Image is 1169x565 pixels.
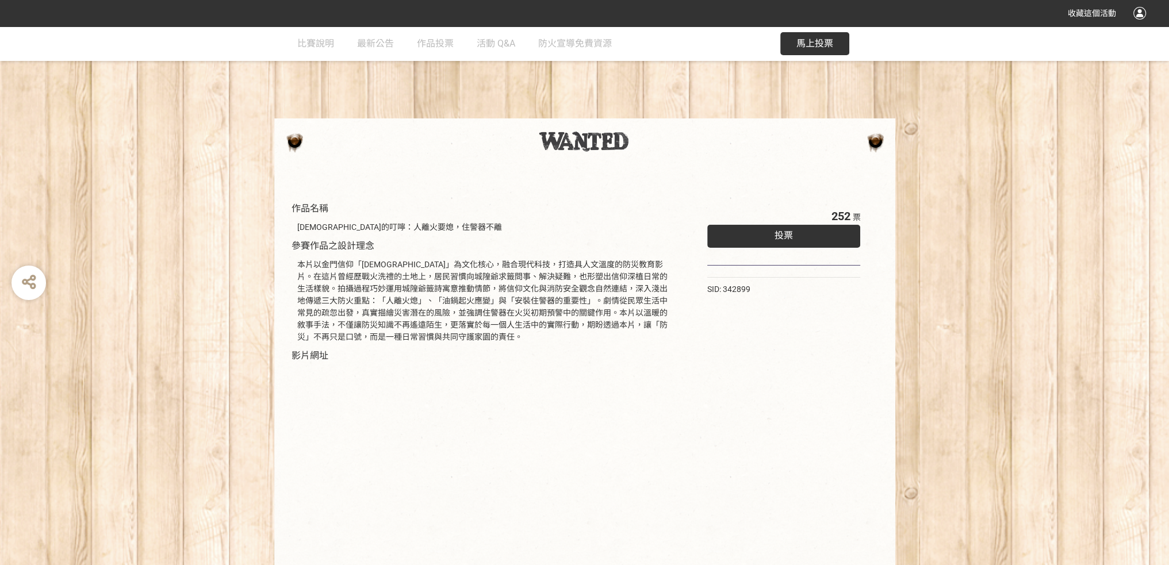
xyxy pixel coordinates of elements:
span: 票 [852,213,860,222]
span: SID: 342899 [707,285,750,294]
span: 活動 Q&A [477,38,515,49]
span: 馬上投票 [796,38,833,49]
span: 比賽說明 [297,38,334,49]
span: 收藏這個活動 [1068,9,1116,18]
a: 比賽說明 [297,26,334,61]
span: 作品名稱 [292,203,328,214]
div: 本片以金門信仰「[DEMOGRAPHIC_DATA]」為文化核心，融合現代科技，打造具人文溫度的防災教育影片。在這片曾經歷戰火洗禮的土地上，居民習慣向城隍爺求籤問事、解決疑難，也形塑出信仰深植日... [297,259,673,343]
span: 最新公告 [357,38,394,49]
span: 參賽作品之設計理念 [292,240,374,251]
div: [DEMOGRAPHIC_DATA]的叮嚀：人離火要熄，住警器不離 [297,221,673,233]
span: 252 [831,209,850,223]
a: 活動 Q&A [477,26,515,61]
span: 投票 [775,230,793,241]
a: 防火宣導免費資源 [538,26,612,61]
span: 作品投票 [417,38,454,49]
a: 作品投票 [417,26,454,61]
span: 影片網址 [292,350,328,361]
a: 最新公告 [357,26,394,61]
button: 馬上投票 [780,32,849,55]
span: 防火宣導免費資源 [538,38,612,49]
